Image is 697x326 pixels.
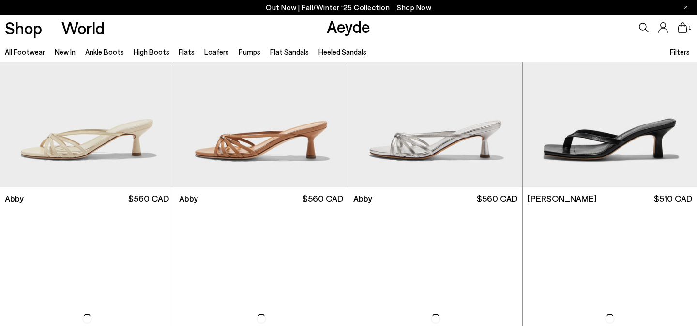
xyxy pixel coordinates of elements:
[270,47,309,56] a: Flat Sandals
[128,192,169,204] span: $560 CAD
[477,192,517,204] span: $560 CAD
[5,192,24,204] span: Abby
[179,192,198,204] span: Abby
[528,192,597,204] span: [PERSON_NAME]
[687,25,692,31] span: 1
[61,19,105,36] a: World
[327,16,370,36] a: Aeyde
[55,47,76,56] a: New In
[174,187,348,209] a: Abby $560 CAD
[654,192,692,204] span: $510 CAD
[670,47,690,56] span: Filters
[678,22,687,33] a: 1
[204,47,229,56] a: Loafers
[353,192,372,204] span: Abby
[239,47,260,56] a: Pumps
[5,19,42,36] a: Shop
[179,47,195,56] a: Flats
[85,47,124,56] a: Ankle Boots
[348,187,522,209] a: Abby $560 CAD
[397,3,431,12] span: Navigate to /collections/new-in
[266,1,431,14] p: Out Now | Fall/Winter ‘25 Collection
[303,192,343,204] span: $560 CAD
[318,47,366,56] a: Heeled Sandals
[134,47,169,56] a: High Boots
[523,187,697,209] a: [PERSON_NAME] $510 CAD
[5,47,45,56] a: All Footwear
